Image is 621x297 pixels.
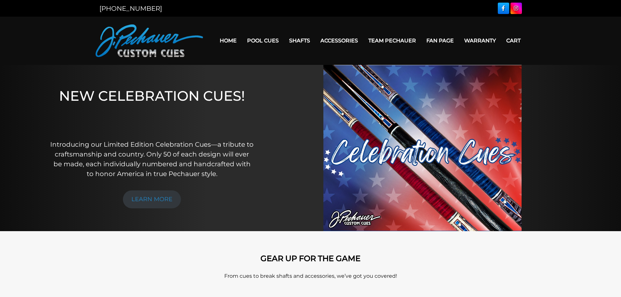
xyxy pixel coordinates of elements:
a: Fan Page [421,32,459,49]
img: Pechauer Custom Cues [96,24,203,57]
a: Pool Cues [242,32,284,49]
a: Warranty [459,32,501,49]
a: Shafts [284,32,315,49]
p: Introducing our Limited Edition Celebration Cues—a tribute to craftsmanship and country. Only 50 ... [50,140,254,179]
a: Cart [501,32,526,49]
a: Accessories [315,32,363,49]
a: Team Pechauer [363,32,421,49]
p: From cues to break shafts and accessories, we’ve got you covered! [125,272,496,280]
a: LEARN MORE [123,190,181,208]
a: [PHONE_NUMBER] [99,5,162,12]
strong: GEAR UP FOR THE GAME [260,254,361,263]
a: Home [214,32,242,49]
h1: NEW CELEBRATION CUES! [50,88,254,130]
